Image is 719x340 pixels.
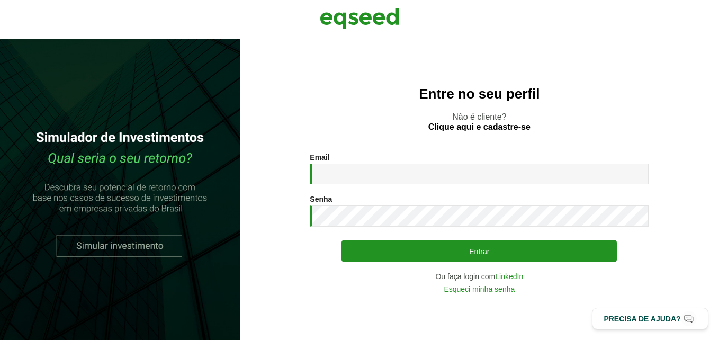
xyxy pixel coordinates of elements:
[320,5,399,32] img: EqSeed Logo
[444,285,515,293] a: Esqueci minha senha
[310,154,329,161] label: Email
[341,240,617,262] button: Entrar
[310,273,649,280] div: Ou faça login com
[261,112,698,132] p: Não é cliente?
[261,86,698,102] h2: Entre no seu perfil
[310,195,332,203] label: Senha
[495,273,523,280] a: LinkedIn
[428,123,531,131] a: Clique aqui e cadastre-se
